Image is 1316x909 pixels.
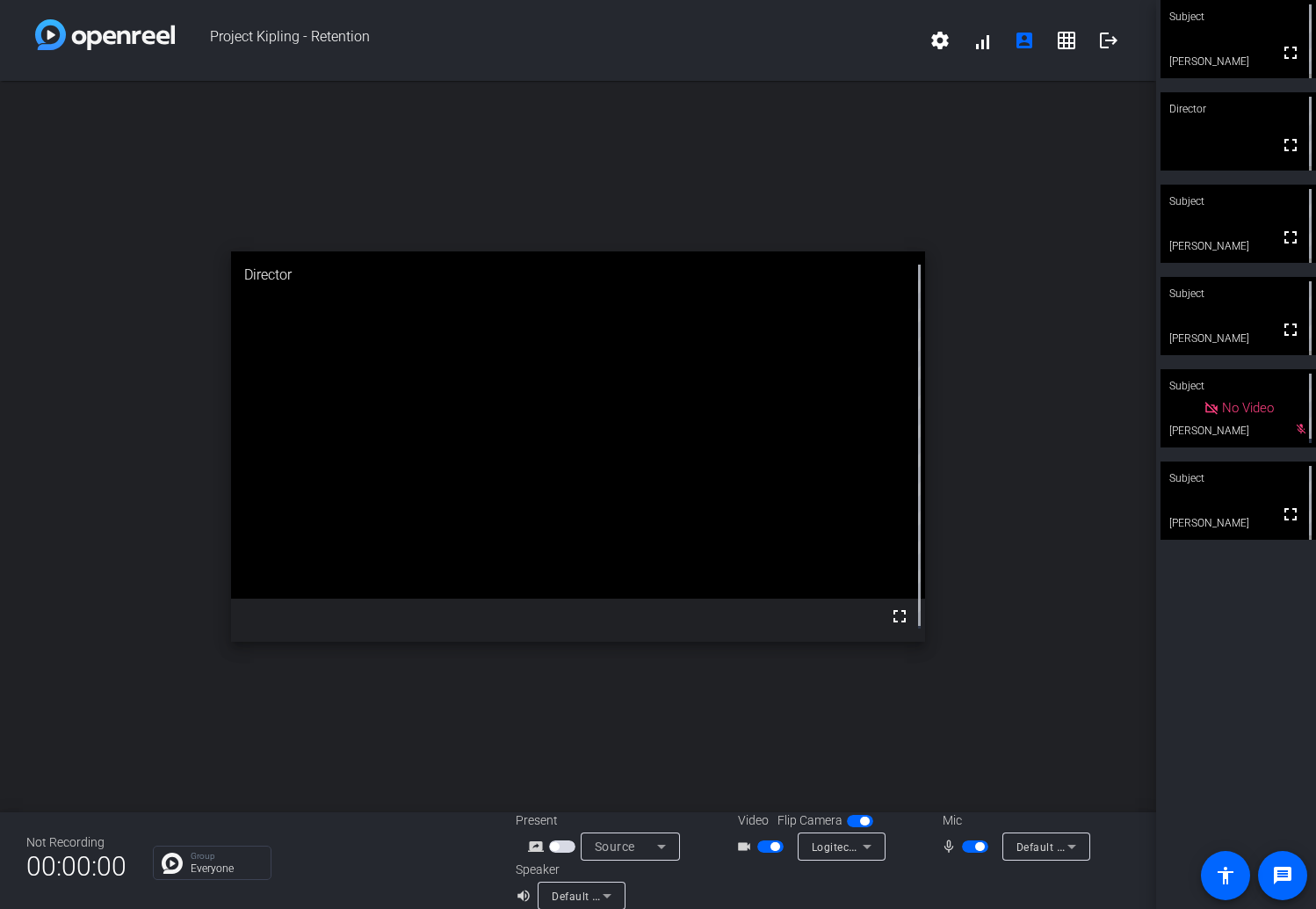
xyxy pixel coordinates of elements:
img: white-gradient.svg [35,19,175,50]
mat-icon: videocam_outline [736,836,757,857]
mat-icon: fullscreen [1280,504,1301,525]
mat-icon: logout [1098,30,1119,51]
mat-icon: fullscreen [889,606,910,627]
span: Default - Microphone (3- Logitech BRIO) [1016,840,1218,854]
div: Director [231,251,925,299]
mat-icon: accessibility [1215,865,1236,886]
mat-icon: fullscreen [1280,227,1301,248]
span: No Video [1222,400,1274,416]
span: Source [595,840,635,854]
span: Project Kipling - Retention [175,19,919,62]
mat-icon: grid_on [1056,30,1077,51]
div: Present [516,811,691,830]
div: Subject [1161,277,1316,310]
button: signal_cellular_alt [961,19,1003,62]
span: 00:00:00 [26,845,127,888]
mat-icon: screen_share_outline [528,836,549,857]
p: Group [191,852,262,861]
mat-icon: message [1272,865,1293,886]
div: Subject [1161,462,1316,495]
div: Mic [925,811,1101,830]
div: Speaker [516,861,621,879]
p: Everyone [191,863,262,874]
span: Logitech BRIO (046d:085e) [812,840,949,854]
mat-icon: volume_up [516,885,537,906]
img: Chat Icon [162,853,183,874]
div: Not Recording [26,833,127,852]
span: Video [738,811,769,830]
div: Subject [1161,185,1316,218]
mat-icon: mic_none [941,836,962,857]
span: Flip Camera [777,811,842,830]
mat-icon: account_box [1014,30,1035,51]
mat-icon: fullscreen [1280,135,1301,156]
mat-icon: settings [929,30,951,51]
mat-icon: fullscreen [1280,319,1301,340]
mat-icon: fullscreen [1280,42,1301,63]
span: Default - Echo Cancelling Speakerphone (2- Poly Sync 20) [552,889,848,903]
div: Director [1161,92,1316,126]
div: Subject [1161,369,1316,403]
